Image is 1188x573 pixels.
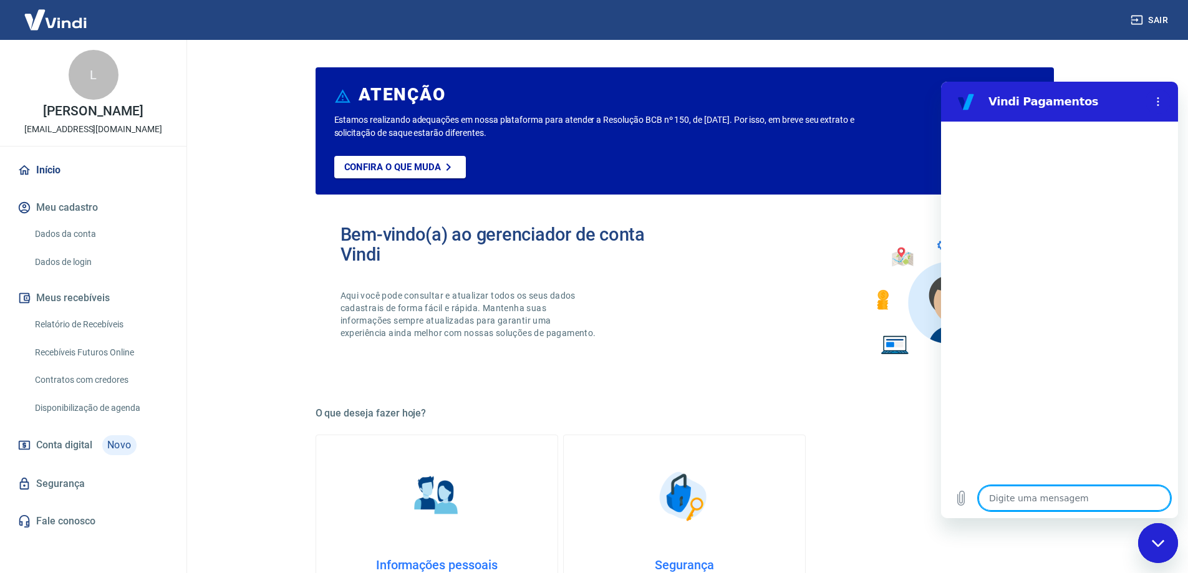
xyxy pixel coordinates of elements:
[15,430,171,460] a: Conta digitalNovo
[359,89,445,101] h6: ATENÇÃO
[334,156,466,178] a: Confira o que muda
[340,224,685,264] h2: Bem-vindo(a) ao gerenciador de conta Vindi
[1128,9,1173,32] button: Sair
[30,395,171,421] a: Disponibilização de agenda
[69,50,118,100] div: L
[43,105,143,118] p: [PERSON_NAME]
[584,557,785,572] h4: Segurança
[15,156,171,184] a: Início
[344,161,441,173] p: Confira o que muda
[30,340,171,365] a: Recebíveis Futuros Online
[336,557,538,572] h4: Informações pessoais
[15,1,96,39] img: Vindi
[334,113,895,140] p: Estamos realizando adequações em nossa plataforma para atender a Resolução BCB nº 150, de [DATE]....
[653,465,715,527] img: Segurança
[30,367,171,393] a: Contratos com credores
[15,508,171,535] a: Fale conosco
[15,284,171,312] button: Meus recebíveis
[15,194,171,221] button: Meu cadastro
[102,435,137,455] span: Novo
[340,289,599,339] p: Aqui você pode consultar e atualizar todos os seus dados cadastrais de forma fácil e rápida. Mant...
[30,221,171,247] a: Dados da conta
[30,312,171,337] a: Relatório de Recebíveis
[36,436,92,454] span: Conta digital
[405,465,468,527] img: Informações pessoais
[316,407,1054,420] h5: O que deseja fazer hoje?
[1138,523,1178,563] iframe: Botão para abrir a janela de mensagens, conversa em andamento
[941,82,1178,518] iframe: Janela de mensagens
[866,224,1029,362] img: Imagem de um avatar masculino com diversos icones exemplificando as funcionalidades do gerenciado...
[24,123,162,136] p: [EMAIL_ADDRESS][DOMAIN_NAME]
[15,470,171,498] a: Segurança
[30,249,171,275] a: Dados de login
